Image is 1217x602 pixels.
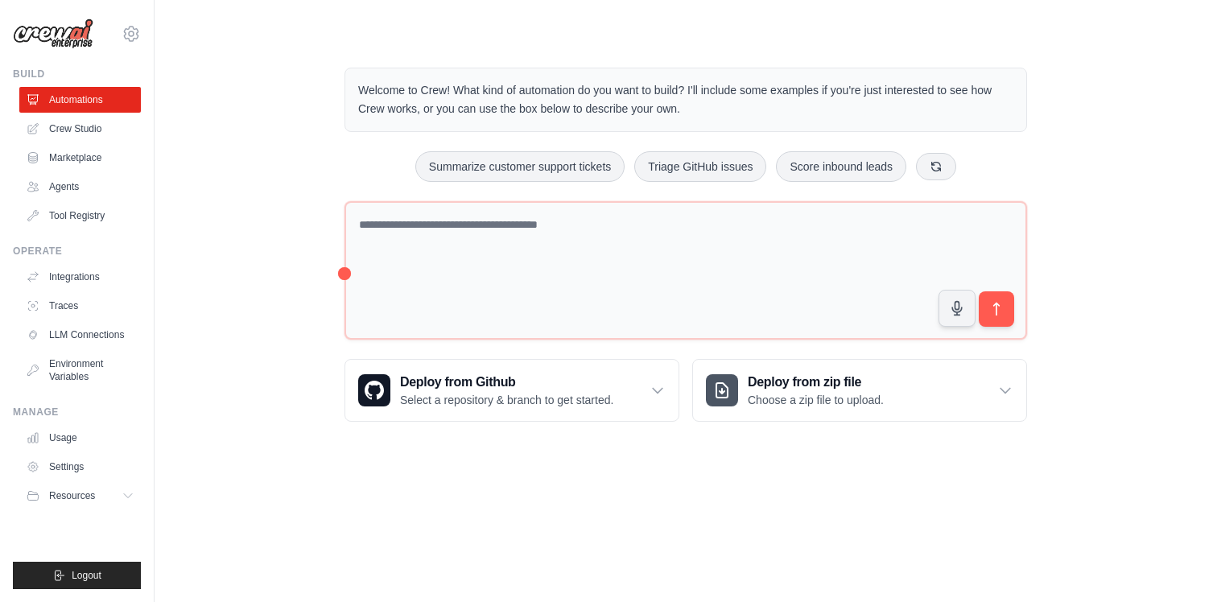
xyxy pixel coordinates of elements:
a: Tool Registry [19,203,141,229]
span: Logout [72,569,101,582]
div: Manage [13,406,141,419]
button: Resources [19,483,141,509]
a: Integrations [19,264,141,290]
button: Score inbound leads [776,151,906,182]
a: Environment Variables [19,351,141,390]
button: Summarize customer support tickets [415,151,625,182]
img: Logo [13,19,93,49]
a: Automations [19,87,141,113]
a: Agents [19,174,141,200]
p: Select a repository & branch to get started. [400,392,613,408]
h3: Deploy from zip file [748,373,884,392]
a: LLM Connections [19,322,141,348]
span: Resources [49,489,95,502]
a: Traces [19,293,141,319]
p: Choose a zip file to upload. [748,392,884,408]
button: Triage GitHub issues [634,151,766,182]
div: Operate [13,245,141,258]
a: Marketplace [19,145,141,171]
button: Logout [13,562,141,589]
a: Crew Studio [19,116,141,142]
div: Build [13,68,141,80]
p: Welcome to Crew! What kind of automation do you want to build? I'll include some examples if you'... [358,81,1013,118]
a: Usage [19,425,141,451]
a: Settings [19,454,141,480]
h3: Deploy from Github [400,373,613,392]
